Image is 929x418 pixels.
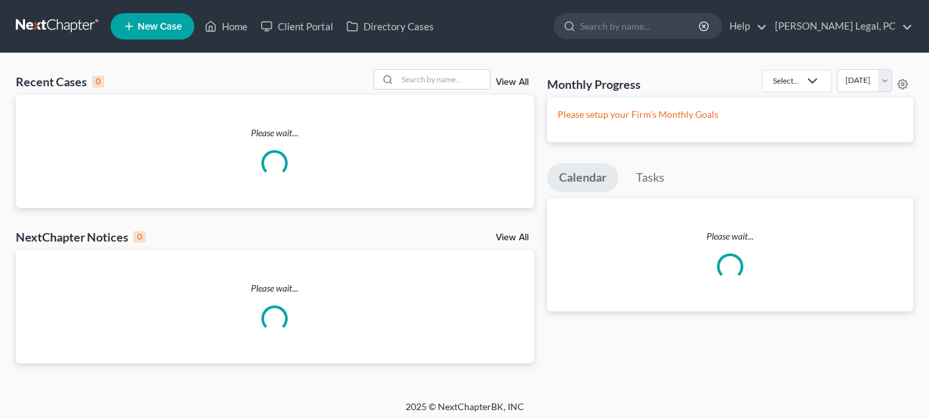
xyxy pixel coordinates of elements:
a: [PERSON_NAME] Legal, PC [768,14,913,38]
div: Recent Cases [16,74,104,90]
div: 0 [92,76,104,88]
h3: Monthly Progress [547,76,641,92]
a: Help [723,14,767,38]
a: Directory Cases [340,14,440,38]
p: Please wait... [547,230,913,243]
a: Client Portal [254,14,340,38]
input: Search by name... [580,14,701,38]
a: Tasks [624,163,676,192]
div: 0 [134,231,146,243]
span: New Case [138,22,182,32]
a: Home [198,14,254,38]
input: Search by name... [398,70,490,89]
p: Please setup your Firm's Monthly Goals [558,108,903,121]
a: View All [496,233,529,242]
p: Please wait... [16,282,534,295]
a: Calendar [547,163,618,192]
p: Please wait... [16,126,534,140]
div: Select... [773,75,799,86]
a: View All [496,78,529,87]
div: NextChapter Notices [16,229,146,245]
